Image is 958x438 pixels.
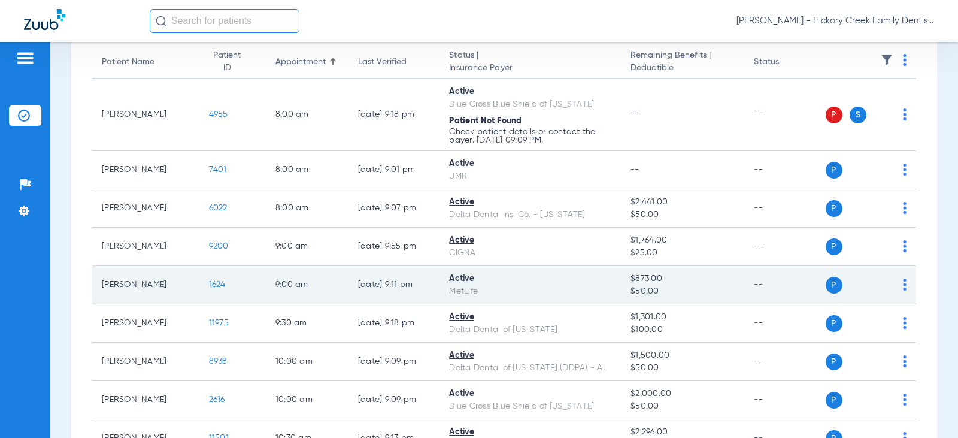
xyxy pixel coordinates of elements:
div: Delta Dental Ins. Co. - [US_STATE] [449,209,611,221]
div: Patient Name [102,56,190,68]
img: group-dot-blue.svg [903,164,907,176]
td: 10:00 AM [266,343,348,381]
span: 4955 [209,110,228,119]
img: filter.svg [881,54,893,66]
img: group-dot-blue.svg [903,279,907,291]
div: Active [449,196,611,209]
span: 11975 [209,319,229,327]
img: Zuub Logo [24,9,65,30]
img: group-dot-blue.svg [903,394,907,406]
p: Check patient details or contact the payer. [DATE] 09:09 PM. [449,128,611,144]
div: Appointment [275,56,326,68]
div: Active [449,234,611,247]
div: MetLife [449,285,611,298]
td: [PERSON_NAME] [92,189,199,228]
span: $1,500.00 [630,349,735,362]
td: [DATE] 9:18 PM [348,304,440,343]
th: Status | [439,46,621,79]
span: P [826,277,842,294]
td: -- [744,381,825,419]
td: -- [744,151,825,189]
th: Status [744,46,825,79]
div: Active [449,86,611,98]
td: 9:30 AM [266,304,348,343]
span: -- [630,165,639,174]
td: 10:00 AM [266,381,348,419]
div: Appointment [275,56,339,68]
img: Search Icon [156,16,166,26]
div: Last Verified [358,56,407,68]
span: P [826,392,842,409]
td: 8:00 AM [266,189,348,228]
img: group-dot-blue.svg [903,240,907,252]
span: $50.00 [630,285,735,298]
td: [PERSON_NAME] [92,343,199,381]
td: 9:00 AM [266,228,348,266]
td: [PERSON_NAME] [92,228,199,266]
span: P [826,315,842,332]
td: [PERSON_NAME] [92,304,199,343]
th: Remaining Benefits | [621,46,744,79]
td: [DATE] 9:01 PM [348,151,440,189]
span: $50.00 [630,209,735,221]
span: $1,301.00 [630,311,735,324]
img: group-dot-blue.svg [903,317,907,329]
span: $25.00 [630,247,735,259]
span: -- [630,110,639,119]
td: [PERSON_NAME] [92,266,199,304]
span: P [826,107,842,123]
span: 6022 [209,204,228,212]
div: Delta Dental of [US_STATE] [449,324,611,336]
span: 2616 [209,395,225,404]
td: -- [744,79,825,151]
div: Blue Cross Blue Shield of [US_STATE] [449,400,611,413]
div: UMR [449,170,611,183]
div: Patient ID [209,49,256,74]
td: [PERSON_NAME] [92,79,199,151]
td: [DATE] 9:11 PM [348,266,440,304]
img: group-dot-blue.svg [903,108,907,120]
td: -- [744,189,825,228]
input: Search for patients [150,9,299,33]
td: [DATE] 9:18 PM [348,79,440,151]
td: -- [744,266,825,304]
span: $873.00 [630,273,735,285]
span: $50.00 [630,362,735,374]
span: 7401 [209,165,227,174]
td: -- [744,228,825,266]
img: hamburger-icon [16,51,35,65]
span: Patient Not Found [449,117,522,125]
span: $2,000.00 [630,388,735,400]
span: S [850,107,866,123]
td: 8:00 AM [266,79,348,151]
div: Active [449,273,611,285]
td: 8:00 AM [266,151,348,189]
div: Patient ID [209,49,245,74]
td: -- [744,343,825,381]
span: P [826,162,842,179]
span: 1624 [209,280,226,289]
td: 9:00 AM [266,266,348,304]
span: $100.00 [630,324,735,336]
td: [PERSON_NAME] [92,381,199,419]
div: Active [449,311,611,324]
td: [DATE] 9:55 PM [348,228,440,266]
div: Delta Dental of [US_STATE] (DDPA) - AI [449,362,611,374]
div: Blue Cross Blue Shield of [US_STATE] [449,98,611,111]
span: P [826,354,842,370]
div: Patient Name [102,56,154,68]
td: -- [744,304,825,343]
span: $50.00 [630,400,735,413]
td: [DATE] 9:09 PM [348,343,440,381]
span: Deductible [630,62,735,74]
div: CIGNA [449,247,611,259]
td: [PERSON_NAME] [92,151,199,189]
div: Active [449,388,611,400]
div: Active [449,349,611,362]
span: P [826,200,842,217]
td: [DATE] 9:09 PM [348,381,440,419]
div: Active [449,158,611,170]
span: $1,764.00 [630,234,735,247]
span: P [826,238,842,255]
img: group-dot-blue.svg [903,355,907,367]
